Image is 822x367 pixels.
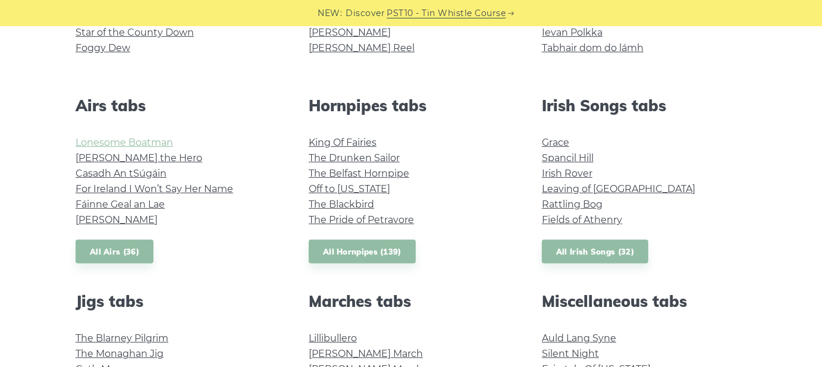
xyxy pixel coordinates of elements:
[309,168,409,179] a: The Belfast Hornpipe
[309,137,377,148] a: King Of Fairies
[542,240,648,264] a: All Irish Songs (32)
[76,348,164,359] a: The Monaghan Jig
[309,240,416,264] a: All Hornpipes (139)
[542,96,746,115] h2: Irish Songs tabs
[309,348,423,359] a: [PERSON_NAME] March
[76,333,168,344] a: The Blarney Pilgrim
[346,7,385,20] span: Discover
[309,96,513,115] h2: Hornpipes tabs
[387,7,506,20] a: PST10 - Tin Whistle Course
[76,199,165,210] a: Fáinne Geal an Lae
[542,348,599,359] a: Silent Night
[76,214,158,225] a: [PERSON_NAME]
[76,183,233,195] a: For Ireland I Won’t Say Her Name
[542,214,622,225] a: Fields of Athenry
[76,137,173,148] a: Lonesome Boatman
[542,292,746,310] h2: Miscellaneous tabs
[309,333,357,344] a: Lillibullero
[76,152,202,164] a: [PERSON_NAME] the Hero
[542,168,592,179] a: Irish Rover
[542,42,644,54] a: Tabhair dom do lámh
[542,152,594,164] a: Spancil Hill
[76,292,280,310] h2: Jigs tabs
[309,42,415,54] a: [PERSON_NAME] Reel
[76,27,194,38] a: Star of the County Down
[542,333,616,344] a: Auld Lang Syne
[76,240,153,264] a: All Airs (36)
[309,199,374,210] a: The Blackbird
[76,96,280,115] h2: Airs tabs
[309,292,513,310] h2: Marches tabs
[309,183,390,195] a: Off to [US_STATE]
[542,183,695,195] a: Leaving of [GEOGRAPHIC_DATA]
[76,42,130,54] a: Foggy Dew
[76,168,167,179] a: Casadh An tSúgáin
[309,152,400,164] a: The Drunken Sailor
[542,137,569,148] a: Grace
[542,27,603,38] a: Ievan Polkka
[309,214,414,225] a: The Pride of Petravore
[542,199,603,210] a: Rattling Bog
[318,7,343,20] span: NEW:
[309,27,391,38] a: [PERSON_NAME]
